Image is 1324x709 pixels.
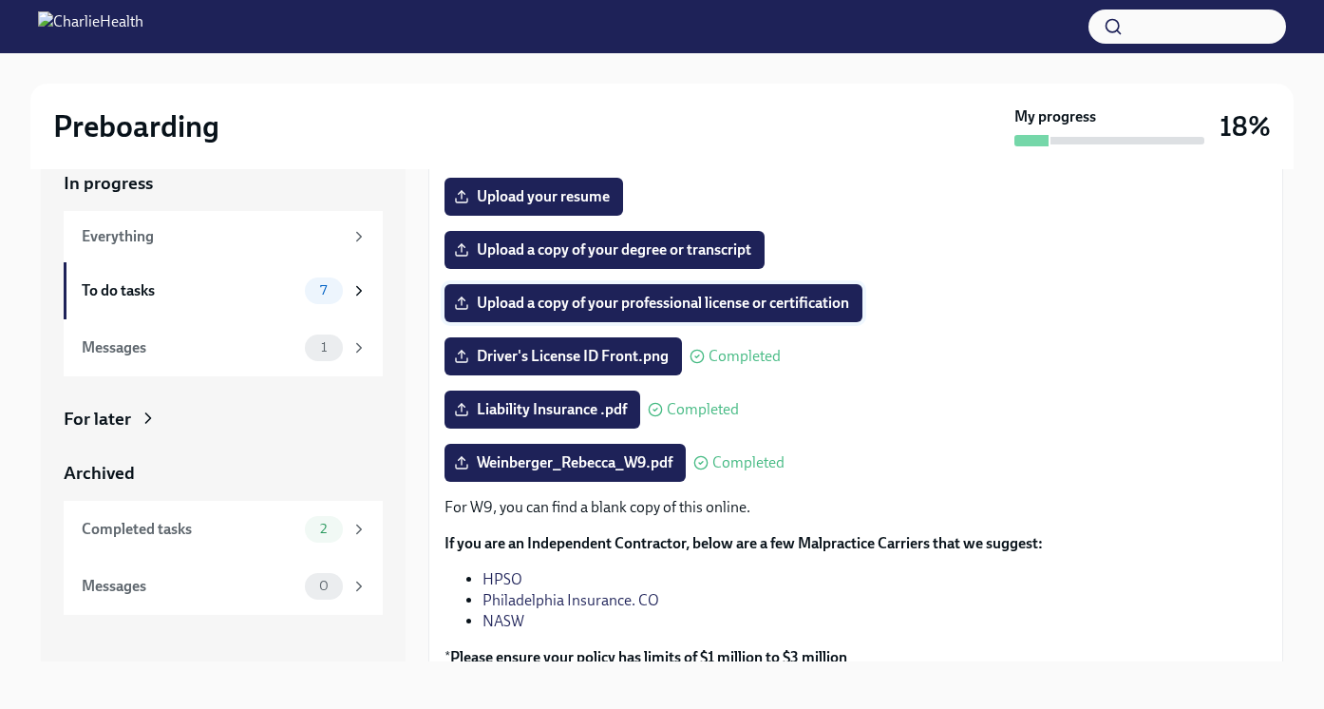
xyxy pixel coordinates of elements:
a: For later [64,407,383,431]
span: 2 [309,522,338,536]
h3: 18% [1220,109,1271,144]
strong: If you are an Independent Contractor, below are a few Malpractice Carriers that we suggest: [444,534,1043,552]
div: Messages [82,576,297,597]
a: NASW [482,612,524,630]
label: Upload your resume [444,178,623,216]
span: 1 [310,340,338,354]
label: Upload a copy of your professional license or certification [444,284,862,322]
img: CharlieHealth [38,11,143,42]
span: Completed [712,455,785,470]
a: Completed tasks2 [64,501,383,558]
div: Messages [82,337,297,358]
strong: Please ensure your policy has limits of $1 million to $3 million [450,648,847,666]
div: To do tasks [82,280,297,301]
a: Philadelphia Insurance. CO [482,591,659,609]
span: Weinberger_Rebecca_W9.pdf [458,453,672,472]
a: Everything [64,211,383,262]
div: Everything [82,226,343,247]
a: Messages1 [64,319,383,376]
a: Messages0 [64,558,383,615]
span: 0 [308,579,340,593]
span: Liability Insurance .pdf [458,400,627,419]
span: Upload a copy of your professional license or certification [458,294,849,313]
h2: Preboarding [53,107,219,145]
label: Liability Insurance .pdf [444,391,640,429]
div: Completed tasks [82,519,297,540]
span: Completed [667,402,739,417]
span: 7 [309,283,338,297]
label: Driver's License ID Front.png [444,337,682,375]
a: Archived [64,461,383,486]
label: Upload a copy of your degree or transcript [444,231,765,269]
strong: My progress [1014,106,1096,127]
span: Upload a copy of your degree or transcript [458,240,751,259]
span: Upload your resume [458,187,610,206]
a: In progress [64,171,383,196]
label: Weinberger_Rebecca_W9.pdf [444,444,686,482]
span: Driver's License ID Front.png [458,347,669,366]
p: For W9, you can find a blank copy of this online. [444,497,1267,518]
span: Completed [709,349,781,364]
a: To do tasks7 [64,262,383,319]
a: HPSO [482,570,522,588]
div: For later [64,407,131,431]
